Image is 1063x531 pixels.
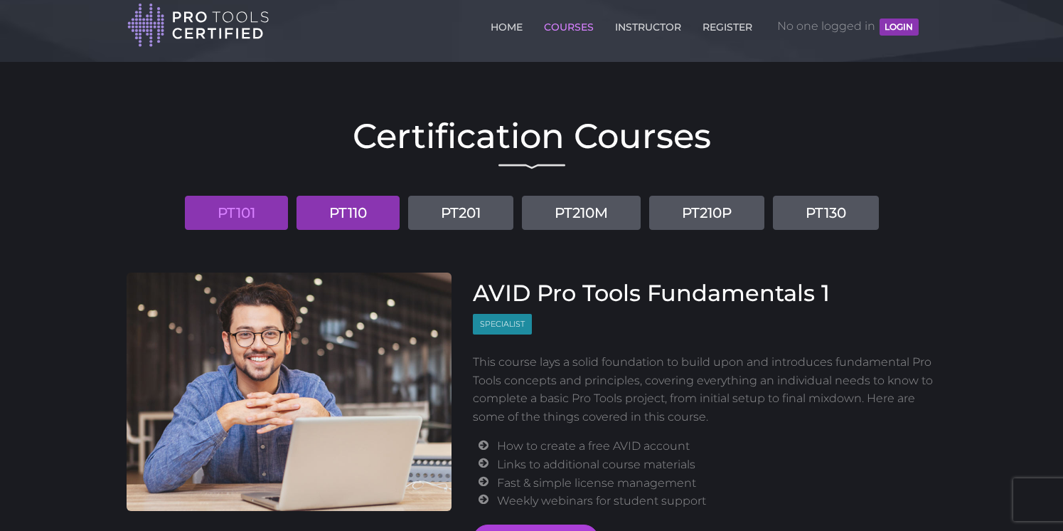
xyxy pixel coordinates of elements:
a: PT110 [297,196,400,230]
li: Fast & simple license management [497,474,936,493]
li: Weekly webinars for student support [497,492,936,510]
span: Specialist [473,314,532,335]
button: LOGIN [880,19,918,36]
li: How to create a free AVID account [497,437,936,456]
a: COURSES [540,13,597,36]
a: PT210M [522,196,641,230]
a: PT130 [773,196,879,230]
a: HOME [487,13,526,36]
h3: AVID Pro Tools Fundamentals 1 [473,280,937,307]
a: REGISTER [699,13,756,36]
a: PT210P [649,196,764,230]
p: This course lays a solid foundation to build upon and introduces fundamental Pro Tools concepts a... [473,353,937,426]
a: PT101 [185,196,288,230]
span: No one logged in [777,5,918,48]
img: AVID Pro Tools Fundamentals 1 Course [127,273,452,511]
li: Links to additional course materials [497,456,936,474]
h2: Certification Courses [127,119,937,153]
img: decorative line [498,164,565,169]
a: INSTRUCTOR [611,13,685,36]
a: PT201 [408,196,513,230]
img: Pro Tools Certified Logo [127,2,269,48]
